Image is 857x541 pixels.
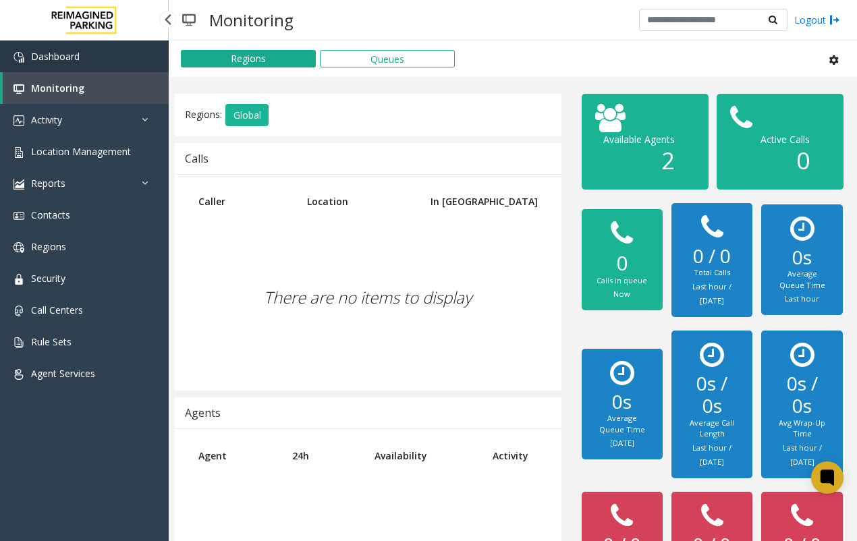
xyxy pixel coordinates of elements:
[661,144,675,176] span: 2
[364,439,482,472] th: Availability
[282,439,364,472] th: 24h
[13,242,24,253] img: 'icon'
[595,251,649,275] h2: 0
[31,208,70,221] span: Contacts
[595,391,649,414] h2: 0s
[775,268,829,291] div: Average Queue Time
[3,72,169,104] a: Monitoring
[796,144,810,176] span: 0
[297,185,420,218] th: Location
[188,218,548,377] div: There are no items to display
[31,367,95,380] span: Agent Services
[31,335,72,348] span: Rule Sets
[31,50,80,63] span: Dashboard
[685,245,739,268] h2: 0 / 0
[31,240,66,253] span: Regions
[13,274,24,285] img: 'icon'
[419,185,547,218] th: In [GEOGRAPHIC_DATA]
[13,306,24,316] img: 'icon'
[225,104,269,127] button: Global
[783,443,822,467] small: Last hour / [DATE]
[31,82,84,94] span: Monitoring
[595,275,649,287] div: Calls in queue
[13,210,24,221] img: 'icon'
[775,418,829,440] div: Avg Wrap-Up Time
[692,443,731,467] small: Last hour / [DATE]
[31,304,83,316] span: Call Centers
[595,413,649,435] div: Average Queue Time
[31,113,62,126] span: Activity
[185,150,209,167] div: Calls
[13,84,24,94] img: 'icon'
[13,147,24,158] img: 'icon'
[13,179,24,190] img: 'icon'
[13,337,24,348] img: 'icon'
[794,13,840,27] a: Logout
[320,50,455,67] button: Queues
[761,133,810,146] span: Active Calls
[785,293,819,304] small: Last hour
[182,3,196,36] img: pageIcon
[775,372,829,418] h2: 0s / 0s
[685,372,739,418] h2: 0s / 0s
[188,439,282,472] th: Agent
[613,289,630,299] small: Now
[829,13,840,27] img: logout
[185,107,222,120] span: Regions:
[202,3,300,36] h3: Monitoring
[31,272,65,285] span: Security
[775,246,829,269] h2: 0s
[185,404,221,422] div: Agents
[31,145,131,158] span: Location Management
[181,50,316,67] button: Regions
[188,185,297,218] th: Caller
[603,133,675,146] span: Available Agents
[685,418,739,440] div: Average Call Length
[685,267,739,279] div: Total Calls
[13,115,24,126] img: 'icon'
[610,438,634,448] small: [DATE]
[13,369,24,380] img: 'icon'
[692,281,731,306] small: Last hour / [DATE]
[31,177,65,190] span: Reports
[482,439,547,472] th: Activity
[13,52,24,63] img: 'icon'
